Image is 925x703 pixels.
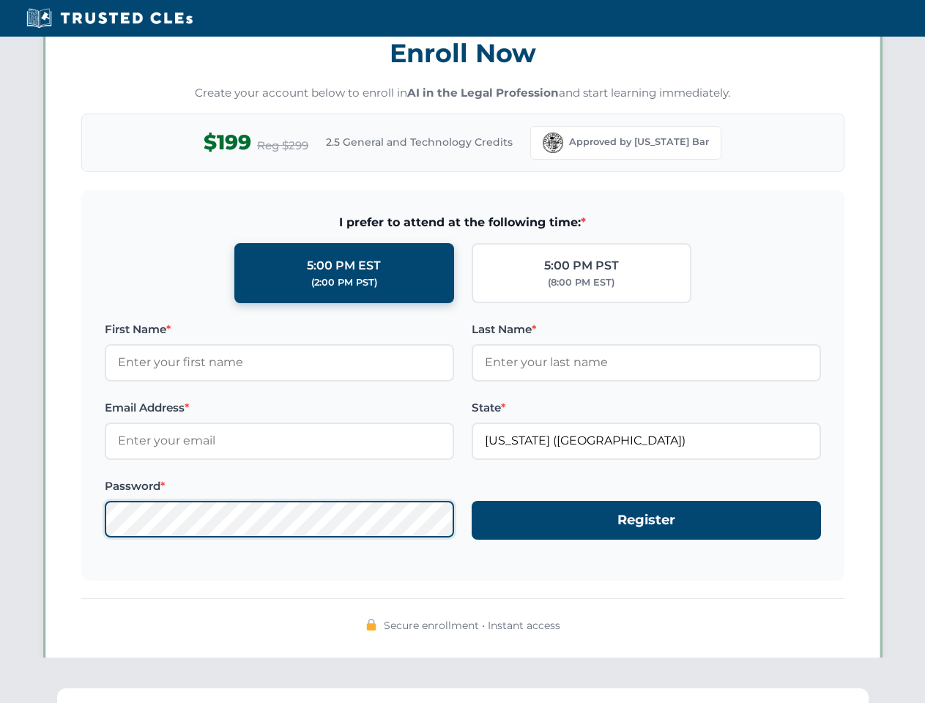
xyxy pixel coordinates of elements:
[326,134,513,150] span: 2.5 General and Technology Credits
[548,275,614,290] div: (8:00 PM EST)
[105,477,454,495] label: Password
[472,321,821,338] label: Last Name
[543,133,563,153] img: Florida Bar
[544,256,619,275] div: 5:00 PM PST
[472,344,821,381] input: Enter your last name
[311,275,377,290] div: (2:00 PM PST)
[472,501,821,540] button: Register
[81,85,844,102] p: Create your account below to enroll in and start learning immediately.
[307,256,381,275] div: 5:00 PM EST
[365,619,377,631] img: 🔒
[105,213,821,232] span: I prefer to attend at the following time:
[472,399,821,417] label: State
[384,617,560,633] span: Secure enrollment • Instant access
[81,30,844,76] h3: Enroll Now
[569,135,709,149] span: Approved by [US_STATE] Bar
[105,344,454,381] input: Enter your first name
[204,126,251,159] span: $199
[22,7,197,29] img: Trusted CLEs
[105,321,454,338] label: First Name
[105,399,454,417] label: Email Address
[472,423,821,459] input: Florida (FL)
[407,86,559,100] strong: AI in the Legal Profession
[257,137,308,155] span: Reg $299
[105,423,454,459] input: Enter your email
